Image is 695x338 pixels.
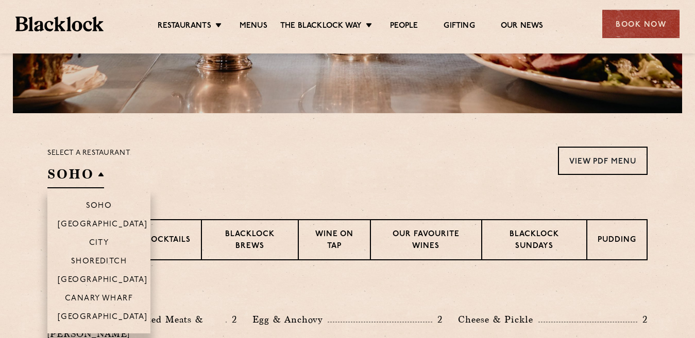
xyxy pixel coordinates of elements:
h2: SOHO [47,165,104,188]
p: Blacklock Brews [212,229,287,253]
p: Pudding [598,235,636,247]
p: Select a restaurant [47,147,130,160]
p: Canary Wharf [65,294,133,305]
p: Shoreditch [71,257,127,268]
p: Egg & Anchovy [252,312,328,327]
p: Our favourite wines [381,229,470,253]
p: City [89,239,109,249]
p: Cheese & Pickle [458,312,538,327]
p: Soho [86,202,112,212]
a: Our News [501,21,544,32]
p: Blacklock Sundays [493,229,576,253]
a: Menus [240,21,267,32]
p: 2 [432,313,443,326]
p: Cocktails [145,235,191,247]
p: 2 [637,313,648,326]
a: People [390,21,418,32]
div: Book Now [602,10,680,38]
a: Gifting [444,21,474,32]
img: BL_Textured_Logo-footer-cropped.svg [15,16,104,31]
a: View PDF Menu [558,147,648,175]
a: The Blacklock Way [280,21,362,32]
p: [GEOGRAPHIC_DATA] [58,313,148,323]
p: 2 [227,313,237,326]
h3: Pre Chop Bites [47,286,648,299]
p: [GEOGRAPHIC_DATA] [58,220,148,230]
p: Wine on Tap [309,229,360,253]
a: Restaurants [158,21,211,32]
p: [GEOGRAPHIC_DATA] [58,276,148,286]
